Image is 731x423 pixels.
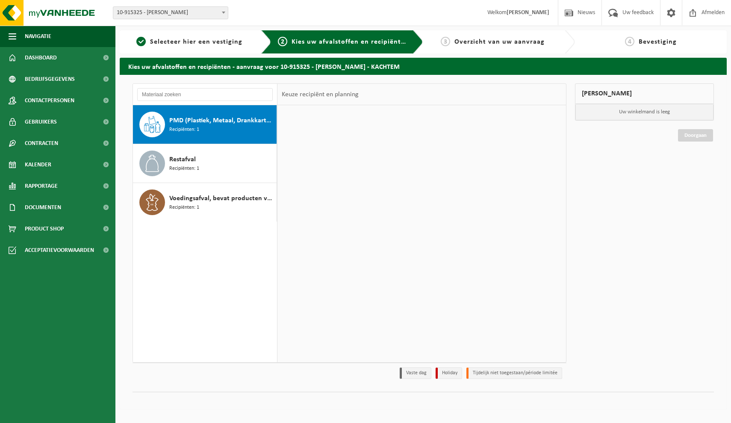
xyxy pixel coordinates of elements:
span: Contracten [25,133,58,154]
button: Voedingsafval, bevat producten van dierlijke oorsprong, onverpakt, categorie 3 Recipiënten: 1 [133,183,277,222]
span: Bevestiging [639,38,677,45]
h2: Kies uw afvalstoffen en recipiënten - aanvraag voor 10-915325 - [PERSON_NAME] - KACHTEM [120,58,727,74]
span: Gebruikers [25,111,57,133]
span: Recipiënten: 1 [169,126,199,134]
span: Voedingsafval, bevat producten van dierlijke oorsprong, onverpakt, categorie 3 [169,193,274,204]
div: [PERSON_NAME] [575,83,714,104]
span: PMD (Plastiek, Metaal, Drankkartons) (bedrijven) [169,115,274,126]
span: Restafval [169,154,196,165]
button: PMD (Plastiek, Metaal, Drankkartons) (bedrijven) Recipiënten: 1 [133,105,277,144]
span: Overzicht van uw aanvraag [454,38,545,45]
span: Kalender [25,154,51,175]
strong: [PERSON_NAME] [507,9,549,16]
div: Keuze recipiënt en planning [277,84,363,105]
p: Uw winkelmand is leeg [575,104,713,120]
span: Rapportage [25,175,58,197]
span: 3 [441,37,450,46]
span: Recipiënten: 1 [169,165,199,173]
span: Recipiënten: 1 [169,204,199,212]
a: 1Selecteer hier een vestiging [124,37,254,47]
span: 1 [136,37,146,46]
input: Materiaal zoeken [137,88,273,101]
li: Tijdelijk niet toegestaan/période limitée [466,367,562,379]
li: Vaste dag [400,367,431,379]
span: Dashboard [25,47,57,68]
span: 2 [278,37,287,46]
span: Acceptatievoorwaarden [25,240,94,261]
span: Navigatie [25,26,51,47]
span: Kies uw afvalstoffen en recipiënten [292,38,409,45]
button: Restafval Recipiënten: 1 [133,144,277,183]
span: Documenten [25,197,61,218]
span: 4 [625,37,634,46]
span: Contactpersonen [25,90,74,111]
span: 10-915325 - MICHIEL KOOKT - KACHTEM [113,7,228,19]
li: Holiday [436,367,462,379]
span: Product Shop [25,218,64,240]
span: Bedrijfsgegevens [25,68,75,90]
span: 10-915325 - MICHIEL KOOKT - KACHTEM [113,6,228,19]
span: Selecteer hier een vestiging [150,38,242,45]
a: Doorgaan [678,129,713,142]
